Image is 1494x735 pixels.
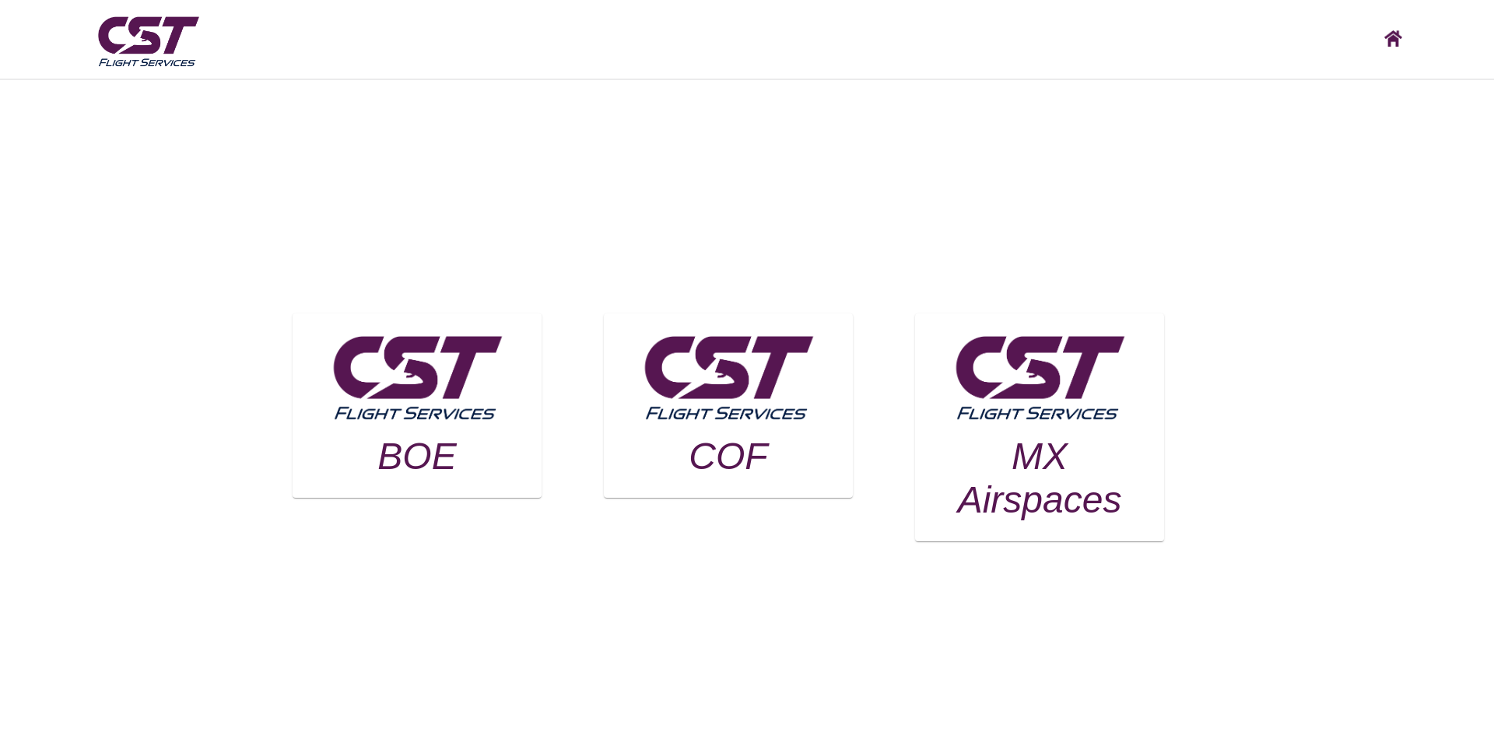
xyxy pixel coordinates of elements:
[94,10,202,71] img: CST Flight Services logo
[327,325,507,427] img: BOE
[1384,30,1402,47] img: CST logo, click here to go home screen
[935,435,1145,522] h3: MX Airspaces
[623,435,833,478] h3: COF
[949,325,1130,427] img: MX Airspaces
[312,435,522,478] h3: BOE
[638,325,819,427] img: COF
